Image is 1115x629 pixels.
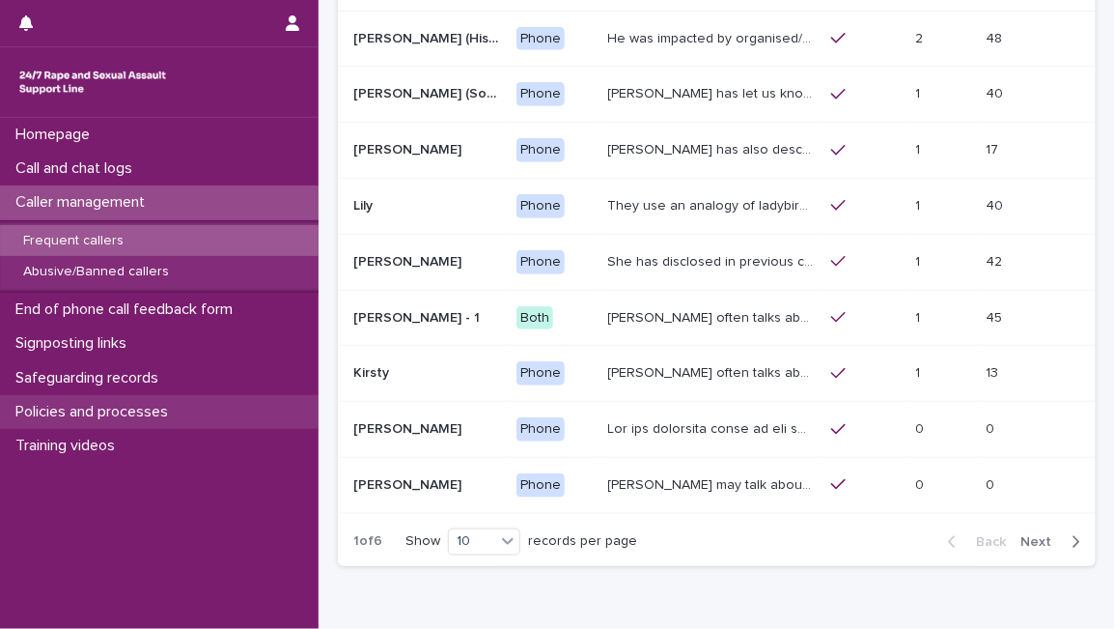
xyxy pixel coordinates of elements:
[353,361,393,382] p: Kirsty
[916,361,925,382] p: 1
[338,346,1096,402] tr: KirstyKirsty Phone[PERSON_NAME] often talks about experiencing sexual violence by a family friend...
[987,361,1003,382] p: 13
[516,27,565,51] div: Phone
[964,535,1006,549] span: Back
[353,306,484,327] p: [PERSON_NAME] - 1
[516,250,565,274] div: Phone
[516,417,565,442] div: Phone
[1021,535,1064,549] span: Next
[353,417,465,438] p: [PERSON_NAME]
[933,533,1014,551] button: Back
[608,306,820,327] p: Amy often talks about being raped a night before or 2 weeks ago or a month ago. She also makes re...
[338,67,1096,123] tr: [PERSON_NAME] (South-West of [GEOGRAPHIC_DATA])[PERSON_NAME] (South-West of [GEOGRAPHIC_DATA]) Ph...
[916,250,925,271] p: 1
[916,417,929,438] p: 0
[987,138,1003,158] p: 17
[608,250,820,271] p: She has disclosed in previous calls that she is a survivor of rape by her ex-partner who is a pol...
[338,234,1096,290] tr: [PERSON_NAME][PERSON_NAME] PhoneShe has disclosed in previous calls that she is a survivor of rap...
[987,473,999,494] p: 0
[608,27,820,47] p: He was impacted by organised/ ritual child sexual abuse and was sexually abused by his stepfather...
[987,250,1007,271] p: 42
[8,403,183,421] p: Policies and processes
[516,138,565,162] div: Phone
[8,369,174,387] p: Safeguarding records
[8,300,248,319] p: End of phone call feedback form
[608,138,820,158] p: Paula has also described being sexually abused as a child, and on different calls, has explained ...
[8,193,160,212] p: Caller management
[516,82,565,106] div: Phone
[916,138,925,158] p: 1
[987,27,1007,47] p: 48
[608,361,820,382] p: Kirsty often talks about experiencing sexual violence by a family friend six years ago, and again...
[987,306,1007,327] p: 45
[516,473,565,498] div: Phone
[987,82,1008,102] p: 40
[516,306,553,330] div: Both
[8,233,139,249] p: Frequent callers
[987,417,999,438] p: 0
[516,361,565,386] div: Phone
[8,126,105,144] p: Homepage
[353,27,505,47] p: Michael (Historic Plan)
[15,63,170,101] img: rhQMoQhaT3yELyF149Cw
[338,178,1096,234] tr: LilyLily PhoneThey use an analogy of ladybirds (blood) and white syrup (semen). They refer to the...
[353,82,505,102] p: Margaret (South-West of England)
[987,194,1008,214] p: 40
[8,264,184,280] p: Abusive/Banned callers
[338,123,1096,179] tr: [PERSON_NAME][PERSON_NAME] Phone[PERSON_NAME] has also described being sexually abused as a child...
[528,533,637,550] p: records per page
[8,334,142,353] p: Signposting links
[353,138,465,158] p: [PERSON_NAME]
[516,194,565,218] div: Phone
[338,11,1096,67] tr: [PERSON_NAME] (Historic Plan)[PERSON_NAME] (Historic Plan) PhoneHe was impacted by organised/ rit...
[353,194,376,214] p: Lily
[916,194,925,214] p: 1
[8,159,148,178] p: Call and chat logs
[916,306,925,327] p: 1
[608,194,820,214] p: They use an analogy of ladybirds (blood) and white syrup (semen). They refer to their imagination...
[1014,533,1096,551] button: Next
[338,290,1096,346] tr: [PERSON_NAME] - 1[PERSON_NAME] - 1 Both[PERSON_NAME] often talks about being raped a night before...
[338,402,1096,458] tr: [PERSON_NAME][PERSON_NAME] PhoneLor ips dolorsita conse ad eli seddoeius temp in utlab etd ma ali...
[608,82,820,102] p: Margaret has let us know that she experienced child sexual abuse by a doctor. She was raped by he...
[405,533,440,550] p: Show
[916,82,925,102] p: 1
[338,457,1096,513] tr: [PERSON_NAME][PERSON_NAME] Phone[PERSON_NAME] may talk about other matters including her care, an...
[338,518,398,565] p: 1 of 6
[353,250,465,271] p: [PERSON_NAME]
[449,531,495,552] div: 10
[916,473,929,494] p: 0
[916,27,928,47] p: 2
[353,473,465,494] p: [PERSON_NAME]
[8,437,130,455] p: Training videos
[608,417,820,438] p: She has described abuse in her childhood from an uncle and an older sister. The abuse from her un...
[608,473,820,494] p: Frances may talk about other matters including her care, and her unhappiness with the care she re...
